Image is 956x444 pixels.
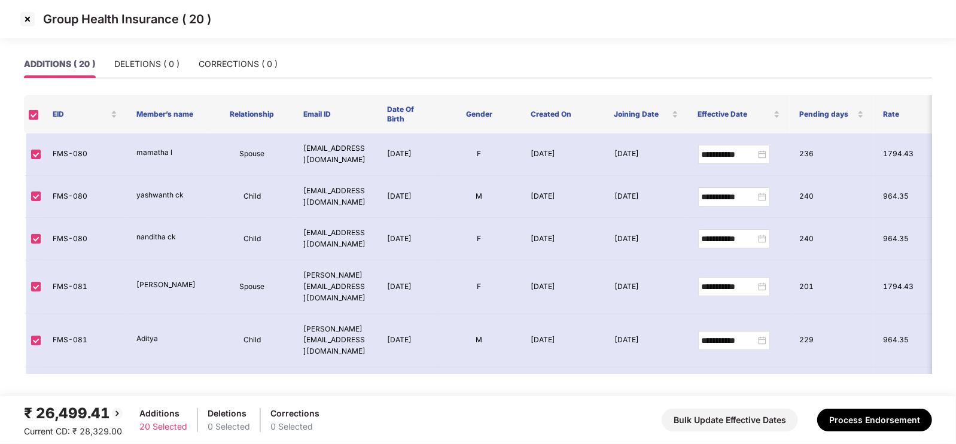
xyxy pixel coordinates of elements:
td: [DATE] [377,133,437,176]
td: M [437,314,521,368]
div: ₹ 26,499.41 [24,402,124,425]
td: 240 [790,176,874,218]
td: FMS-081 [43,260,127,314]
td: [DATE] [377,367,437,421]
td: [DATE] [521,367,605,421]
td: FMS-080 [43,133,127,176]
td: Child [211,218,294,260]
p: yashwanth ck [136,190,201,201]
button: Bulk Update Effective Dates [662,409,798,431]
td: M [437,367,521,421]
button: Process Endorsement [817,409,932,431]
td: [DATE] [605,133,689,176]
th: Joining Date [605,95,689,133]
td: 236 [790,133,874,176]
span: Pending days [799,110,855,119]
td: F [437,260,521,314]
p: [PERSON_NAME] [136,279,201,291]
td: [DATE] [521,314,605,368]
th: EID [43,95,127,133]
td: Spouse [211,133,294,176]
th: Effective Date [688,95,790,133]
td: [DATE] [605,218,689,260]
th: Email ID [294,95,377,133]
td: FMS-080 [43,176,127,218]
span: Joining Date [614,110,670,119]
p: Group Health Insurance ( 20 ) [43,12,211,26]
td: [DATE] [377,218,437,260]
td: F [437,133,521,176]
div: 0 Selected [270,420,319,433]
td: Child [211,314,294,368]
th: Created On [521,95,605,133]
span: EID [53,110,108,119]
td: 240 [790,218,874,260]
div: Additions [139,407,187,420]
img: svg+xml;base64,PHN2ZyBpZD0iQ3Jvc3MtMzJ4MzIiIHhtbG5zPSJodHRwOi8vd3d3LnczLm9yZy8yMDAwL3N2ZyIgd2lkdG... [18,10,37,29]
td: F [437,218,521,260]
td: [DATE] [605,314,689,368]
div: 20 Selected [139,420,187,433]
td: [DATE] [521,176,605,218]
td: [PERSON_NAME][EMAIL_ADDRESS][DOMAIN_NAME] [294,367,377,421]
td: M [437,176,521,218]
span: Current CD: ₹ 28,329.00 [24,426,122,436]
div: ADDITIONS ( 20 ) [24,57,95,71]
td: [DATE] [521,218,605,260]
img: svg+xml;base64,PHN2ZyBpZD0iQmFjay0yMHgyMCIgeG1sbnM9Imh0dHA6Ly93d3cudzMub3JnLzIwMDAvc3ZnIiB3aWR0aD... [110,406,124,421]
td: [DATE] [521,133,605,176]
td: [PERSON_NAME][EMAIL_ADDRESS][DOMAIN_NAME] [294,260,377,314]
td: [DATE] [377,314,437,368]
td: FMS-081 [43,367,127,421]
td: [EMAIL_ADDRESS][DOMAIN_NAME] [294,176,377,218]
td: [PERSON_NAME][EMAIL_ADDRESS][DOMAIN_NAME] [294,314,377,368]
td: [EMAIL_ADDRESS][DOMAIN_NAME] [294,133,377,176]
th: Pending days [790,95,873,133]
div: DELETIONS ( 0 ) [114,57,179,71]
td: [DATE] [377,260,437,314]
td: FMS-081 [43,314,127,368]
td: Child [211,176,294,218]
th: Gender [437,95,521,133]
td: [DATE] [377,176,437,218]
td: 201 [790,260,874,314]
td: FMS-080 [43,218,127,260]
td: [DATE] [605,367,689,421]
p: mamatha l [136,147,201,159]
div: CORRECTIONS ( 0 ) [199,57,278,71]
td: [DATE] [521,260,605,314]
td: 229 [790,314,874,368]
div: Corrections [270,407,319,420]
span: Effective Date [698,110,771,119]
th: Date Of Birth [377,95,437,133]
td: [DATE] [605,176,689,218]
p: nanditha ck [136,232,201,243]
td: [DATE] [605,260,689,314]
td: [EMAIL_ADDRESS][DOMAIN_NAME] [294,218,377,260]
td: 206 [790,367,874,421]
p: Aditya [136,333,201,345]
td: Child [211,367,294,421]
td: Spouse [211,260,294,314]
div: Deletions [208,407,250,420]
th: Relationship [211,95,294,133]
th: Member’s name [127,95,211,133]
div: 0 Selected [208,420,250,433]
